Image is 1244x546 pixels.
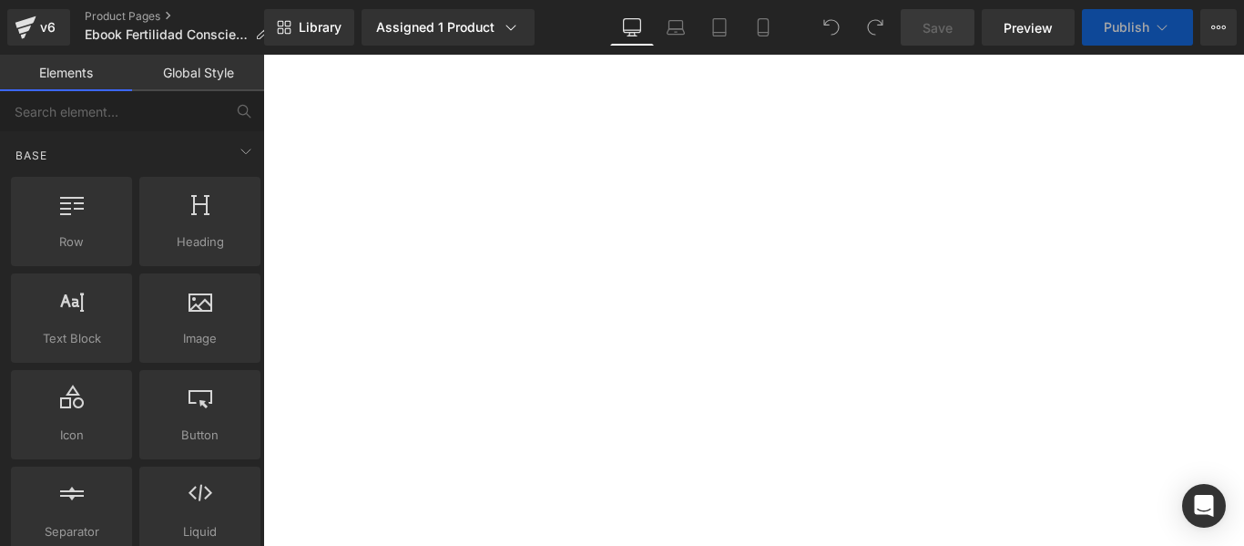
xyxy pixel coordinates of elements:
[923,18,953,37] span: Save
[145,329,255,348] span: Image
[1200,9,1237,46] button: More
[36,15,59,39] div: v6
[16,329,127,348] span: Text Block
[1004,18,1053,37] span: Preview
[741,9,785,46] a: Mobile
[1082,9,1193,46] button: Publish
[299,19,342,36] span: Library
[376,18,520,36] div: Assigned 1 Product
[1104,20,1149,35] span: Publish
[264,9,354,46] a: New Library
[654,9,698,46] a: Laptop
[14,147,49,164] span: Base
[85,27,248,42] span: Ebook Fertilidad Consciente
[145,232,255,252] span: Heading
[610,9,654,46] a: Desktop
[1182,484,1226,528] div: Open Intercom Messenger
[85,9,282,24] a: Product Pages
[145,522,255,541] span: Liquid
[132,55,264,91] a: Global Style
[857,9,893,46] button: Redo
[16,426,127,445] span: Icon
[982,9,1075,46] a: Preview
[145,426,255,445] span: Button
[813,9,850,46] button: Undo
[16,232,127,252] span: Row
[16,522,127,541] span: Separator
[698,9,741,46] a: Tablet
[7,9,70,46] a: v6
